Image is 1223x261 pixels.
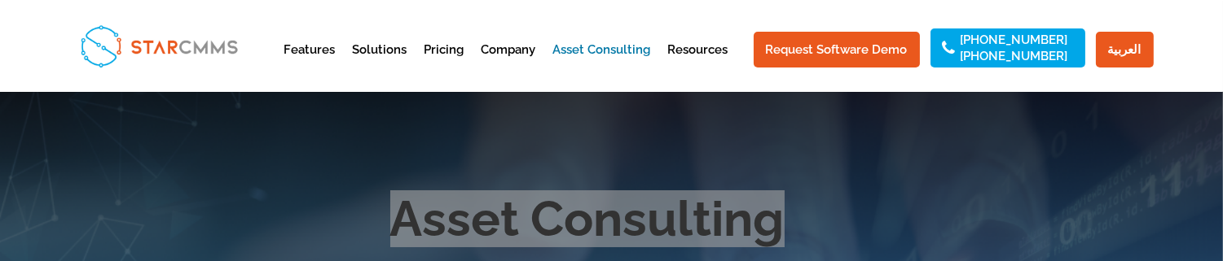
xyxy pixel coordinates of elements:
iframe: Chat Widget [952,85,1223,261]
h1: Asset Consulting [123,194,1052,251]
a: Solutions [353,44,407,84]
a: Company [482,44,536,84]
a: Features [284,44,336,84]
a: [PHONE_NUMBER] [961,34,1068,46]
a: العربية [1096,32,1154,67]
a: [PHONE_NUMBER] [961,50,1068,62]
a: Pricing [425,44,464,84]
a: Request Software Demo [754,32,920,67]
a: Resources [668,44,728,84]
a: Asset Consulting [553,44,651,84]
img: StarCMMS [73,18,244,74]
